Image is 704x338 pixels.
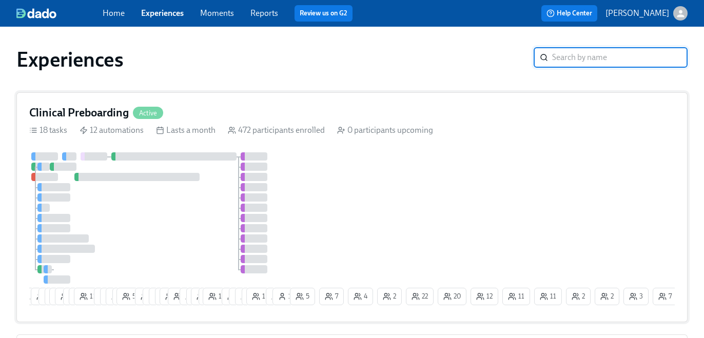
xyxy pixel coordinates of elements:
[141,8,184,18] a: Experiences
[173,291,187,302] span: 2
[143,288,168,305] button: 6
[149,288,174,305] button: 8
[16,47,124,72] h1: Experiences
[185,291,200,302] span: 9
[155,288,181,305] button: 9
[94,288,119,305] button: 7
[165,291,183,302] span: 18
[250,8,278,18] a: Reports
[271,291,286,302] span: 8
[29,105,129,121] h4: Clinical Preboarding
[300,8,347,18] a: Review us on G2
[438,288,466,305] button: 20
[111,291,126,302] span: 6
[100,288,125,305] button: 4
[63,288,88,305] button: 4
[133,109,163,117] span: Active
[272,288,297,305] button: 1
[605,6,688,21] button: [PERSON_NAME]
[191,288,219,305] button: 14
[106,288,131,305] button: 6
[629,291,643,302] span: 3
[122,291,140,302] span: 53
[16,8,56,18] img: dado
[197,291,213,302] span: 14
[29,125,67,136] div: 18 tasks
[227,291,244,302] span: 12
[235,288,261,305] button: 6
[246,288,274,305] button: 11
[80,291,96,302] span: 11
[69,288,94,305] button: 8
[80,125,144,136] div: 12 automations
[348,288,373,305] button: 4
[502,288,530,305] button: 11
[278,291,291,302] span: 1
[36,291,53,302] span: 21
[30,291,47,302] span: 16
[45,288,69,305] button: 1
[406,288,434,305] button: 22
[180,288,205,305] button: 9
[148,291,163,302] span: 6
[325,291,338,302] span: 7
[412,291,428,302] span: 22
[208,291,226,302] span: 16
[229,288,255,305] button: 6
[168,288,192,305] button: 2
[116,288,145,305] button: 53
[16,8,103,18] a: dado
[319,288,344,305] button: 7
[16,92,688,322] a: Clinical PreboardingActive18 tasks 12 automations Lasts a month 472 participants enrolled 0 parti...
[605,8,669,19] p: [PERSON_NAME]
[199,288,223,305] button: 2
[44,291,58,302] span: 3
[242,288,267,305] button: 3
[476,291,493,302] span: 12
[200,8,234,18] a: Moments
[546,8,592,18] span: Help Center
[623,288,649,305] button: 3
[295,5,353,22] button: Review us on G2
[600,291,614,302] span: 2
[443,291,461,302] span: 20
[38,288,64,305] button: 3
[653,288,677,305] button: 7
[383,291,396,302] span: 2
[222,288,249,305] button: 12
[541,5,597,22] button: Help Center
[552,47,688,68] input: Search by name
[337,125,433,136] div: 0 participants upcoming
[266,288,291,305] button: 8
[141,291,158,302] span: 10
[31,288,58,305] button: 21
[160,288,188,305] button: 18
[234,291,249,302] span: 6
[471,288,498,305] button: 12
[135,288,164,305] button: 10
[252,291,268,302] span: 11
[540,291,556,302] span: 11
[566,288,591,305] button: 2
[377,288,402,305] button: 2
[74,288,102,305] button: 11
[534,288,562,305] button: 11
[112,288,138,305] button: 5
[154,291,169,302] span: 8
[572,291,585,302] span: 2
[103,8,125,18] a: Home
[228,125,325,136] div: 472 participants enrolled
[595,288,619,305] button: 2
[49,288,77,305] button: 13
[658,291,672,302] span: 7
[186,288,211,305] button: 2
[55,288,84,305] button: 10
[296,291,309,302] span: 5
[354,291,367,302] span: 4
[241,291,255,302] span: 6
[156,125,216,136] div: Lasts a month
[508,291,524,302] span: 11
[290,288,315,305] button: 5
[203,288,231,305] button: 16
[61,291,78,302] span: 10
